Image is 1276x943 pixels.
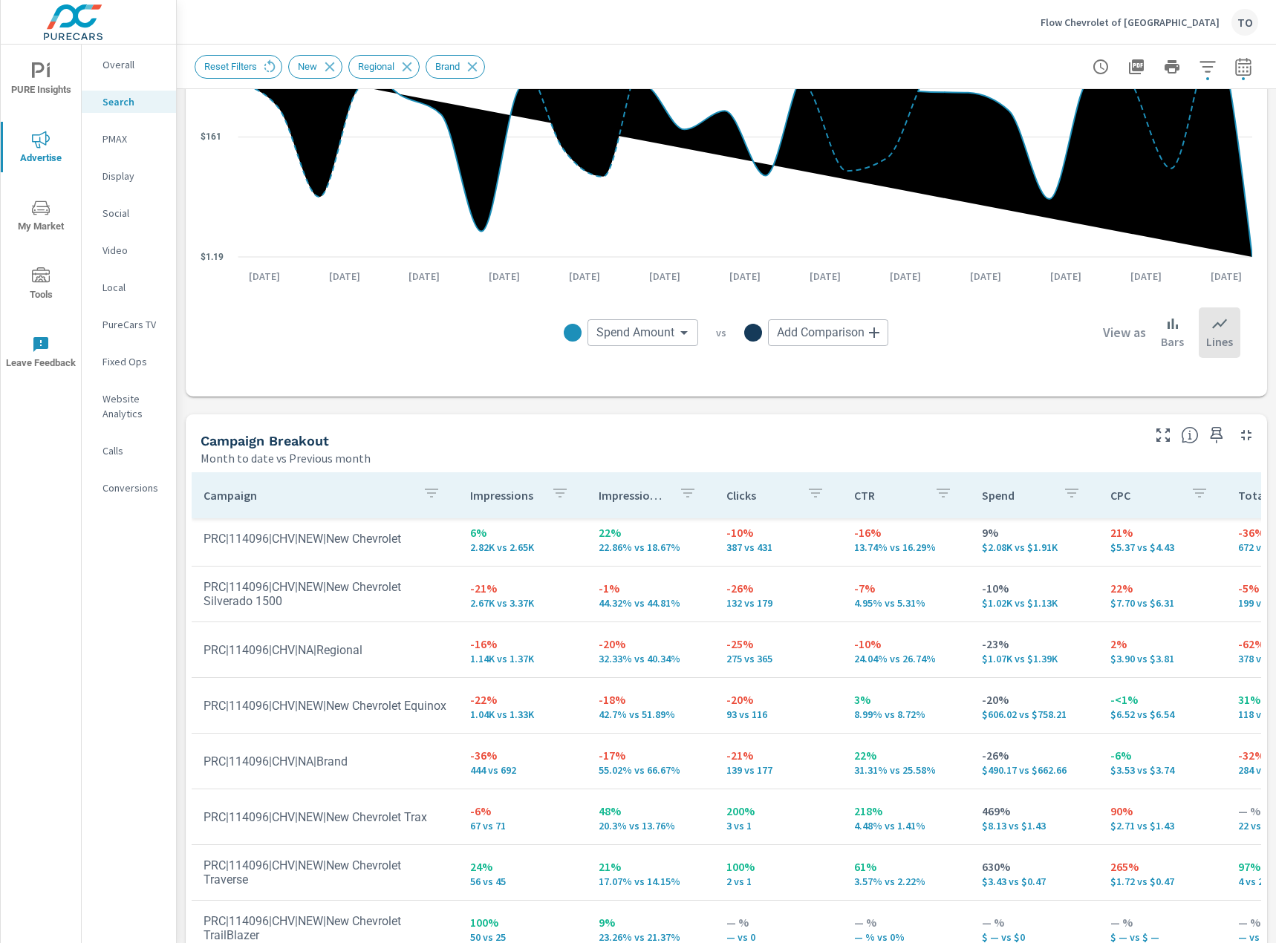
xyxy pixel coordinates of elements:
[82,313,176,336] div: PureCars TV
[349,61,403,72] span: Regional
[204,488,411,503] p: Campaign
[102,443,164,458] p: Calls
[102,169,164,183] p: Display
[201,252,224,262] text: $1.19
[470,541,574,553] p: 2,816 vs 2,646
[726,708,830,720] p: 93 vs 116
[559,269,611,284] p: [DATE]
[478,269,530,284] p: [DATE]
[1,45,81,386] div: nav menu
[726,764,830,776] p: 139 vs 177
[726,488,795,503] p: Clicks
[470,488,538,503] p: Impressions
[854,488,922,503] p: CTR
[599,913,703,931] p: 9%
[192,687,458,725] td: PRC|114096|CHV|NEW|New Chevrolet Equinox
[1110,597,1214,609] p: $7.70 vs $6.31
[719,269,771,284] p: [DATE]
[5,199,77,235] span: My Market
[470,802,574,820] p: -6%
[470,913,574,931] p: 100%
[726,653,830,665] p: 275 vs 365
[192,631,458,669] td: PRC|114096|CHV|NA|Regional
[82,128,176,150] div: PMAX
[599,820,703,832] p: 20.3% vs 13.76%
[726,579,830,597] p: -26%
[698,326,744,339] p: vs
[288,55,342,79] div: New
[599,875,703,887] p: 17.07% vs 14.15%
[982,764,1086,776] p: $490.17 vs $662.66
[599,597,703,609] p: 44.32% vs 44.81%
[854,597,958,609] p: 4.95% vs 5.31%
[599,708,703,720] p: 42.7% vs 51.89%
[5,131,77,167] span: Advertise
[102,206,164,221] p: Social
[726,746,830,764] p: -21%
[348,55,420,79] div: Regional
[982,931,1086,943] p: $ — vs $0
[1110,523,1214,541] p: 21%
[1200,269,1252,284] p: [DATE]
[289,61,326,72] span: New
[238,269,290,284] p: [DATE]
[1110,579,1214,597] p: 22%
[102,354,164,369] p: Fixed Ops
[192,846,458,898] td: PRC|114096|CHV|NEW|New Chevrolet Traverse
[1110,764,1214,776] p: $3.53 vs $3.74
[982,802,1086,820] p: 469%
[854,931,958,943] p: — % vs 0%
[201,449,371,467] p: Month to date vs Previous month
[470,653,574,665] p: 1.14K vs 1.37K
[726,931,830,943] p: — vs 0
[1110,858,1214,875] p: 265%
[726,858,830,875] p: 100%
[854,820,958,832] p: 4.48% vs 1.41%
[102,480,164,495] p: Conversions
[82,440,176,462] div: Calls
[726,875,830,887] p: 2 vs 1
[470,523,574,541] p: 6%
[398,269,450,284] p: [DATE]
[1231,9,1258,36] div: TO
[1110,488,1179,503] p: CPC
[102,94,164,109] p: Search
[599,802,703,820] p: 48%
[82,91,176,113] div: Search
[1110,913,1214,931] p: — %
[982,488,1050,503] p: Spend
[599,858,703,875] p: 21%
[854,764,958,776] p: 31.31% vs 25.58%
[854,523,958,541] p: -16%
[319,269,371,284] p: [DATE]
[82,477,176,499] div: Conversions
[82,276,176,298] div: Local
[82,165,176,187] div: Display
[470,635,574,653] p: -16%
[726,802,830,820] p: 200%
[768,319,888,346] div: Add Comparison
[854,579,958,597] p: -7%
[470,746,574,764] p: -36%
[726,541,830,553] p: 387 vs 431
[1110,635,1214,653] p: 2%
[470,691,574,708] p: -22%
[1122,52,1151,82] button: "Export Report to PDF"
[1110,691,1214,708] p: -<1%
[982,579,1086,597] p: -10%
[1151,423,1175,447] button: Make Fullscreen
[726,597,830,609] p: 132 vs 179
[5,267,77,304] span: Tools
[192,743,458,780] td: PRC|114096|CHV|NA|Brand
[982,858,1086,875] p: 630%
[982,597,1086,609] p: $1,015.97 vs $1,129.08
[1181,426,1199,444] span: This is a summary of Search performance results by campaign. Each column can be sorted.
[599,691,703,708] p: -18%
[192,568,458,620] td: PRC|114096|CHV|NEW|New Chevrolet Silverado 1500
[599,523,703,541] p: 22%
[799,269,851,284] p: [DATE]
[599,579,703,597] p: -1%
[470,708,574,720] p: 1,035 vs 1,331
[599,488,667,503] p: Impression Share
[599,746,703,764] p: -17%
